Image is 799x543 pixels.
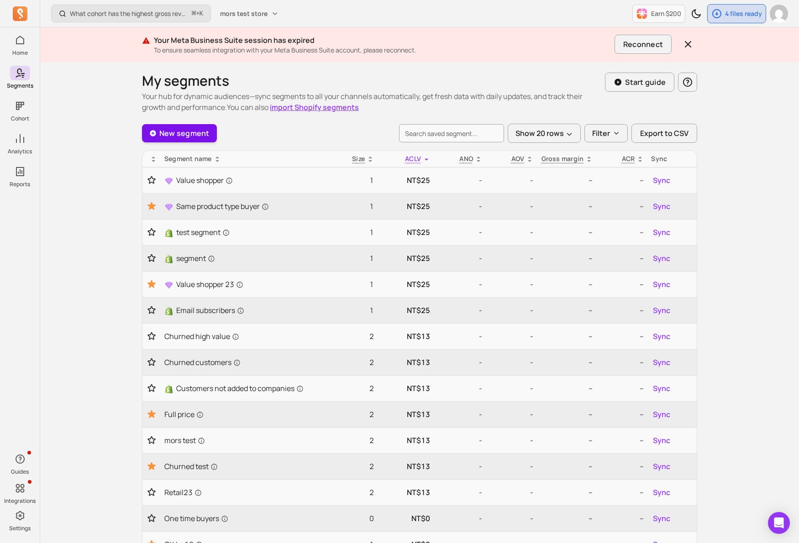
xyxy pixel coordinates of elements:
[146,176,157,185] button: Toggle favorite
[489,331,533,342] p: -
[200,10,203,17] kbd: K
[437,383,482,394] p: -
[352,154,365,163] span: Size
[592,128,610,139] p: Filter
[541,227,593,238] p: --
[176,253,215,264] span: segment
[331,279,374,290] p: 1
[331,487,374,498] p: 2
[11,115,29,122] p: Cohort
[437,487,482,498] p: -
[154,46,611,55] p: To ensure seamless integration with your Meta Business Suite account, please reconnect.
[381,175,430,186] p: NT$25
[584,124,628,142] button: Filter
[154,35,611,46] p: Your Meta Business Suite session has expired
[625,77,666,88] p: Start guide
[651,407,672,422] button: Sync
[653,253,670,264] span: Sync
[653,487,670,498] span: Sync
[146,488,157,497] button: Toggle favorite
[653,357,670,368] span: Sync
[653,279,670,290] span: Sync
[164,435,323,446] a: mors test
[164,253,323,264] a: Shopifysegment
[164,331,239,342] span: Churned high value
[600,357,644,368] p: --
[4,497,36,505] p: Integrations
[707,4,766,23] button: 4 files ready
[331,435,374,446] p: 2
[8,148,32,155] p: Analytics
[164,357,323,368] a: Churned customers
[331,461,374,472] p: 2
[176,175,233,186] span: Value shopper
[653,435,670,446] span: Sync
[770,5,788,23] img: avatar
[651,303,672,318] button: Sync
[164,513,228,524] span: One time buyers
[631,124,697,143] button: Export to CSV
[381,513,430,524] p: NT$0
[600,305,644,316] p: --
[651,459,672,474] button: Sync
[164,279,323,290] a: Value shopper 23
[164,154,323,163] div: Segment name
[164,175,323,186] a: Value shopper
[146,254,157,263] button: Toggle favorite
[437,201,482,212] p: -
[600,201,644,212] p: --
[600,383,644,394] p: --
[176,227,230,238] span: test segment
[600,227,644,238] p: --
[227,102,359,112] span: You can also
[541,154,584,163] p: Gross margin
[489,357,533,368] p: -
[70,9,188,18] p: What cohort has the highest gross revenue over time?
[651,154,693,163] div: Sync
[600,461,644,472] p: --
[511,154,525,163] p: AOV
[9,525,31,532] p: Settings
[653,461,670,472] span: Sync
[270,102,359,112] a: import Shopify segments
[489,487,533,498] p: -
[191,8,196,20] kbd: ⌘
[381,305,430,316] p: NT$25
[437,253,482,264] p: -
[687,5,705,23] button: Toggle dark mode
[164,487,323,498] a: Retail23
[768,512,790,534] div: Open Intercom Messenger
[541,435,593,446] p: --
[331,513,374,524] p: 0
[176,383,304,394] span: Customers not added to companies
[489,435,533,446] p: -
[600,435,644,446] p: --
[146,461,157,472] button: Toggle favorite
[600,279,644,290] p: --
[437,513,482,524] p: -
[653,513,670,524] span: Sync
[381,357,430,368] p: NT$13
[651,329,672,344] button: Sync
[541,487,593,498] p: --
[600,513,644,524] p: --
[10,450,30,477] button: Guides
[146,332,157,341] button: Toggle favorite
[653,409,670,420] span: Sync
[489,383,533,394] p: -
[164,435,205,446] span: mors test
[331,409,374,420] p: 2
[331,227,374,238] p: 1
[437,357,482,368] p: -
[651,511,672,526] button: Sync
[220,9,268,18] span: mors test store
[146,228,157,237] button: Toggle favorite
[215,5,284,22] button: mors test store
[600,487,644,498] p: --
[164,385,173,394] img: Shopify
[381,331,430,342] p: NT$13
[600,331,644,342] p: --
[164,461,323,472] a: Churned test
[541,201,593,212] p: --
[600,175,644,186] p: --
